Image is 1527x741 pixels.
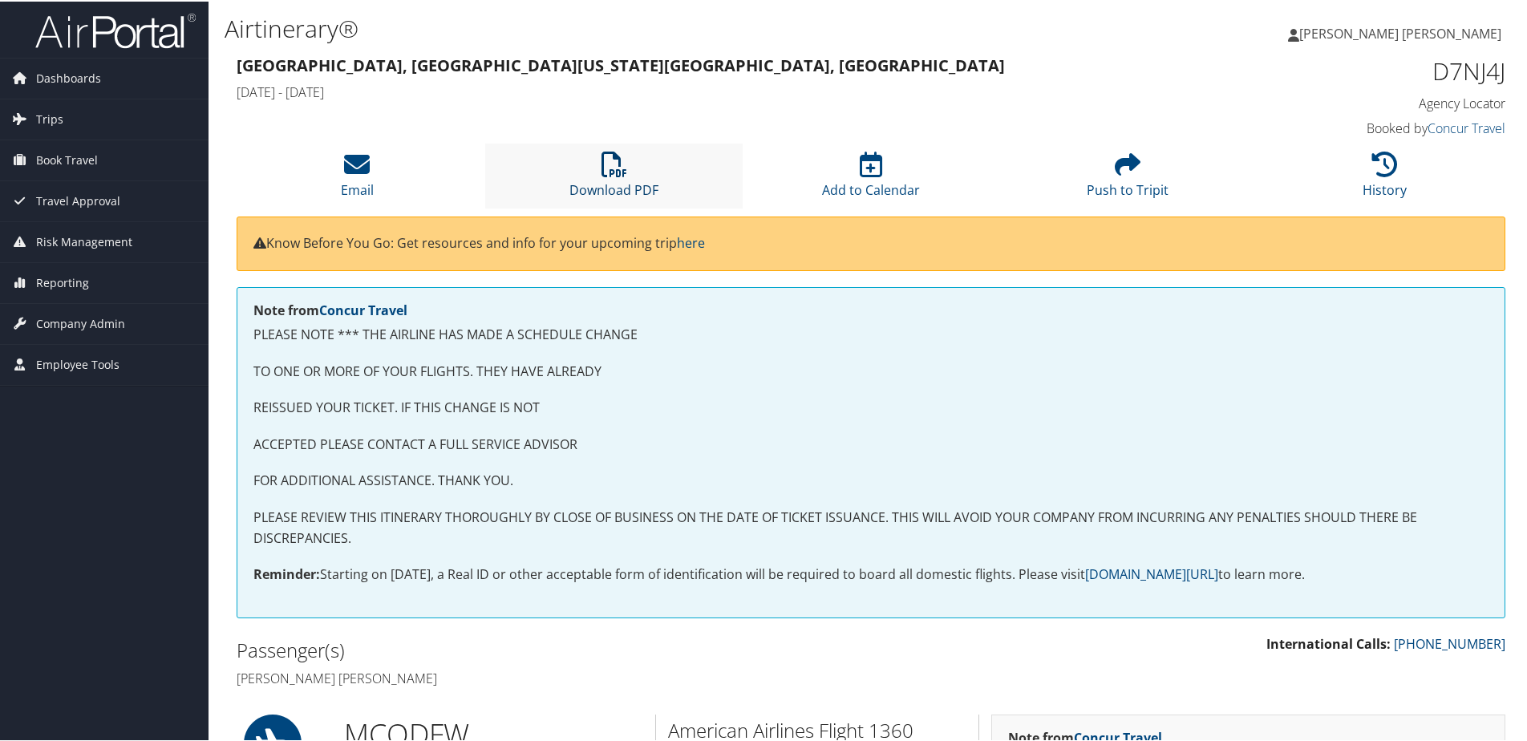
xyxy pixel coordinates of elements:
[237,82,1182,99] h4: [DATE] - [DATE]
[569,159,658,197] a: Download PDF
[253,564,320,581] strong: Reminder:
[36,221,132,261] span: Risk Management
[253,360,1489,381] p: TO ONE OR MORE OF YOUR FLIGHTS. THEY HAVE ALREADY
[1206,118,1505,136] h4: Booked by
[1085,564,1218,581] a: [DOMAIN_NAME][URL]
[36,98,63,138] span: Trips
[237,668,859,686] h4: [PERSON_NAME] [PERSON_NAME]
[1288,8,1517,56] a: [PERSON_NAME] [PERSON_NAME]
[36,343,119,383] span: Employee Tools
[36,139,98,179] span: Book Travel
[253,323,1489,344] p: PLEASE NOTE *** THE AIRLINE HAS MADE A SCHEDULE CHANGE
[341,159,374,197] a: Email
[36,261,89,302] span: Reporting
[253,396,1489,417] p: REISSUED YOUR TICKET. IF THIS CHANGE IS NOT
[253,563,1489,584] p: Starting on [DATE], a Real ID or other acceptable form of identification will be required to boar...
[253,232,1489,253] p: Know Before You Go: Get resources and info for your upcoming trip
[36,302,125,342] span: Company Admin
[677,233,705,250] a: here
[237,53,1005,75] strong: [GEOGRAPHIC_DATA], [GEOGRAPHIC_DATA] [US_STATE][GEOGRAPHIC_DATA], [GEOGRAPHIC_DATA]
[1299,23,1501,41] span: [PERSON_NAME] [PERSON_NAME]
[253,433,1489,454] p: ACCEPTED PLEASE CONTACT A FULL SERVICE ADVISOR
[35,10,196,48] img: airportal-logo.png
[1428,118,1505,136] a: Concur Travel
[253,469,1489,490] p: FOR ADDITIONAL ASSISTANCE. THANK YOU.
[1206,93,1505,111] h4: Agency Locator
[1394,634,1505,651] a: [PHONE_NUMBER]
[1087,159,1169,197] a: Push to Tripit
[253,300,407,318] strong: Note from
[1266,634,1391,651] strong: International Calls:
[36,57,101,97] span: Dashboards
[253,506,1489,547] p: PLEASE REVIEW THIS ITINERARY THOROUGHLY BY CLOSE OF BUSINESS ON THE DATE OF TICKET ISSUANCE. THIS...
[822,159,920,197] a: Add to Calendar
[1206,53,1505,87] h1: D7NJ4J
[319,300,407,318] a: Concur Travel
[1363,159,1407,197] a: History
[36,180,120,220] span: Travel Approval
[237,635,859,662] h2: Passenger(s)
[225,10,1087,44] h1: Airtinerary®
